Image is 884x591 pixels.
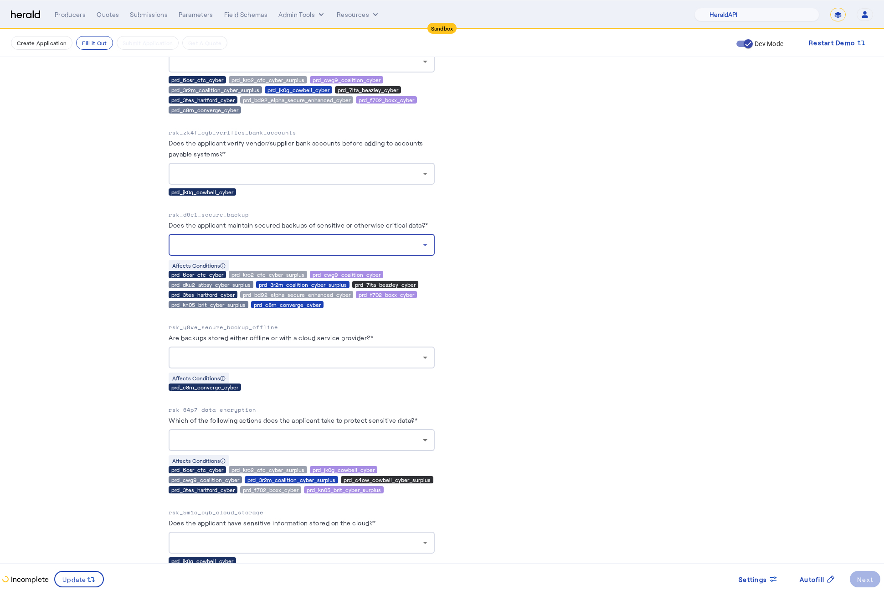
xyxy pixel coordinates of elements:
div: prd_jk0g_cowbell_cyber [310,466,377,473]
button: Update [54,571,104,587]
div: prd_cwg9_coalition_cyber [310,76,383,83]
span: Restart Demo [809,37,855,48]
div: prd_kro2_cfc_cyber_surplus [229,271,307,278]
p: rsk_y8ve_secure_backup_offline [169,323,435,332]
div: prd_6osr_cfc_cyber [169,76,226,83]
label: Are backups stored either offline or with a cloud service provider?* [169,334,373,342]
div: prd_kro2_cfc_cyber_surplus [229,76,307,83]
div: prd_bd92_elpha_secure_enhanced_cyber [240,291,353,298]
button: Resources dropdown menu [337,10,380,19]
button: Submit Application [117,36,179,50]
div: prd_7ita_beazley_cyber [352,281,418,288]
span: Autofill [800,575,824,584]
div: prd_3r2m_coalition_cyber_surplus [169,86,262,93]
div: prd_jk0g_cowbell_cyber [265,86,332,93]
div: prd_c4ow_cowbell_cyber_surplus [341,476,433,483]
div: Field Schemas [224,10,268,19]
div: prd_6osr_cfc_cyber [169,271,226,278]
button: internal dropdown menu [278,10,326,19]
p: rsk_d6el_secure_backup [169,210,435,219]
div: prd_c8rn_converge_cyber [169,106,241,114]
div: Affects Conditions [169,260,229,271]
button: Autofill [792,571,843,587]
div: prd_6osr_cfc_cyber [169,466,226,473]
label: Does the applicant have sensitive information stored on the cloud?* [169,519,376,527]
div: prd_3r2m_coalition_cyber_surplus [245,476,338,483]
label: Which of the following actions does the applicant take to protect sensitive data?* [169,416,417,424]
div: prd_dku2_atbay_cyber_surplus [169,281,253,288]
div: prd_3r2m_coalition_cyber_surplus [256,281,349,288]
p: rsk_zk4f_cyb_verifies_bank_accounts [169,128,435,137]
div: prd_jk0g_cowbell_cyber [169,557,236,565]
label: Dev Mode [753,39,783,48]
div: prd_f702_boxx_cyber [356,291,417,298]
button: Settings [731,571,785,587]
div: Affects Conditions [169,455,229,466]
label: Does the applicant maintain secured backups of sensitive or otherwise critical data?* [169,221,428,229]
img: Herald Logo [11,10,40,19]
div: prd_kro2_cfc_cyber_surplus [229,466,307,473]
div: prd_c8rn_converge_cyber [169,384,241,391]
p: rsk_64p7_data_encryption [169,405,435,415]
button: Restart Demo [802,35,873,51]
div: prd_bd92_elpha_secure_enhanced_cyber [240,96,353,104]
div: Affects Conditions [169,373,229,384]
div: prd_cwg9_coalition_cyber [310,271,383,278]
div: prd_3tes_hartford_cyber [169,96,237,104]
div: prd_7ita_beazley_cyber [335,86,401,93]
div: prd_f702_boxx_cyber [356,96,417,104]
div: prd_c8rn_converge_cyber [251,301,324,308]
span: Settings [739,575,767,584]
p: Incomplete [9,574,49,585]
p: rsk_5m1o_cyb_cloud_storage [169,508,435,517]
div: prd_3tes_hartford_cyber [169,486,237,493]
div: prd_kn05_brit_cyber_surplus [304,486,384,493]
button: Get A Quote [182,36,227,50]
div: Submissions [130,10,168,19]
span: Update [62,575,87,584]
button: Fill it Out [76,36,113,50]
div: prd_kn05_brit_cyber_surplus [169,301,248,308]
div: prd_3tes_hartford_cyber [169,291,237,298]
div: prd_f702_boxx_cyber [240,486,301,493]
div: prd_cwg9_coalition_cyber [169,476,242,483]
div: Parameters [179,10,213,19]
button: Create Application [11,36,72,50]
div: Sandbox [427,23,457,34]
div: prd_jk0g_cowbell_cyber [169,188,236,196]
label: Does the applicant verify vendor/supplier bank accounts before adding to accounts payable systems?* [169,139,423,158]
div: Producers [55,10,86,19]
div: Quotes [97,10,119,19]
